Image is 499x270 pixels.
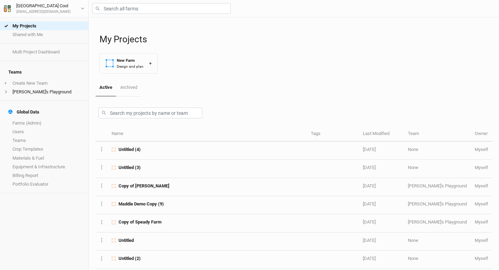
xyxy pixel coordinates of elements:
h4: Teams [4,65,84,79]
span: Untitled (4) [119,146,141,153]
span: Mar 20, 2025 9:01 AM [363,238,376,243]
span: madison@propagateag.com [475,256,488,261]
div: + [149,60,152,67]
div: [GEOGRAPHIC_DATA] Cool [16,2,71,9]
th: Tags [307,127,359,142]
span: May 28, 2025 1:31 PM [363,201,376,206]
span: Sep 5, 2025 1:55 PM [363,165,376,170]
td: [PERSON_NAME]'s Playground [404,196,471,214]
h1: My Projects [99,34,492,45]
input: Search my projects by name or team [98,108,202,118]
span: Aug 5, 2025 4:17 PM [363,183,376,188]
td: [PERSON_NAME]'s Playground [404,178,471,196]
span: + [4,81,7,86]
th: Last Modified [359,127,404,142]
td: None [404,160,471,178]
div: Global Data [8,109,39,115]
span: madison@propagateag.com [475,147,488,152]
span: madison@propagateag.com [475,183,488,188]
th: Owner [471,127,492,142]
span: Maddie Demo Copy (9) [119,201,164,207]
th: Name [108,127,307,142]
button: New FarmDesign and plan+ [99,53,158,74]
td: None [404,251,471,269]
span: Mar 9, 2025 5:41 PM [363,256,376,261]
div: [EMAIL_ADDRESS][DOMAIN_NAME] [16,9,71,15]
td: None [404,142,471,160]
span: madison@propagateag.com [475,238,488,243]
a: Archived [116,79,141,96]
span: Untitled (2) [119,255,141,262]
div: Design and plan [117,64,143,69]
button: [GEOGRAPHIC_DATA] Cool[EMAIL_ADDRESS][DOMAIN_NAME] [3,2,85,15]
span: Untitled [119,237,134,244]
span: Copy of Otis Miller [119,183,169,189]
a: Active [96,79,116,96]
span: madison@propagateag.com [475,165,488,170]
td: None [404,233,471,251]
input: Search all farms [92,3,231,14]
span: madison@propagateag.com [475,201,488,206]
span: madison@propagateag.com [475,219,488,225]
th: Team [404,127,471,142]
span: Copy of Speady Farm [119,219,161,225]
div: New Farm [117,58,143,64]
span: Apr 2, 2025 11:18 AM [363,219,376,225]
span: Untitled (3) [119,164,141,171]
td: [PERSON_NAME]'s Playground [404,214,471,232]
span: Sep 16, 2025 3:36 PM [363,147,376,152]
